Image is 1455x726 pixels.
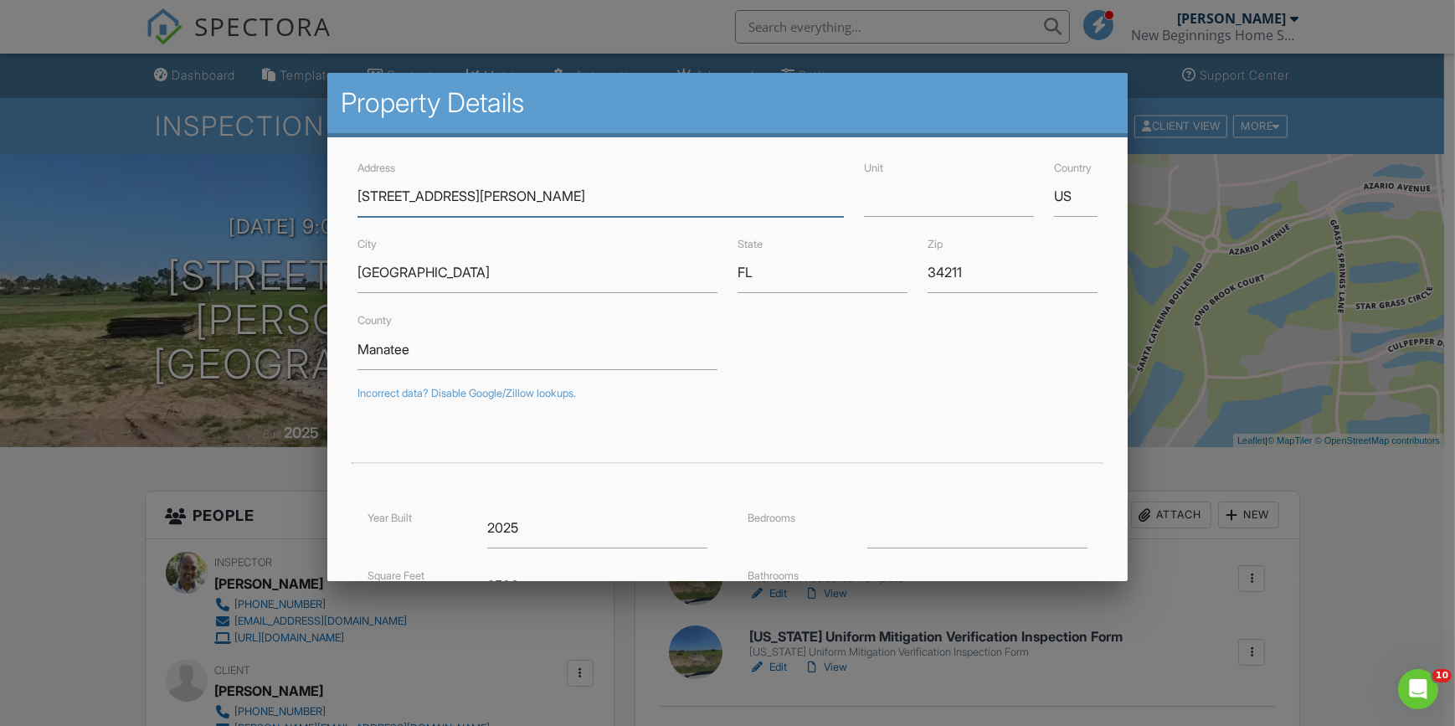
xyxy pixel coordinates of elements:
[357,387,1098,400] div: Incorrect data? Disable Google/Zillow lookups.
[357,162,395,174] label: Address
[357,314,392,327] label: County
[748,512,795,524] label: Bedrooms
[1432,669,1452,682] span: 10
[368,569,424,582] label: Square Feet
[748,569,799,582] label: Bathrooms
[341,86,1114,120] h2: Property Details
[738,238,763,250] label: State
[1398,669,1438,709] iframe: Intercom live chat
[368,512,412,524] label: Year Built
[864,162,883,174] label: Unit
[928,238,943,250] label: Zip
[357,238,377,250] label: City
[1054,162,1092,174] label: Country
